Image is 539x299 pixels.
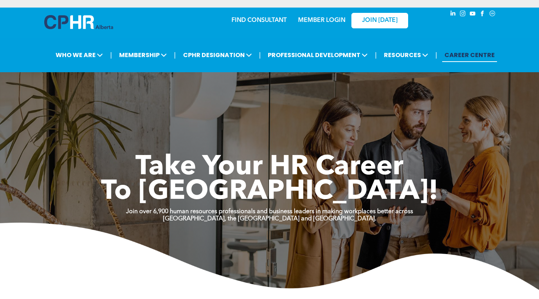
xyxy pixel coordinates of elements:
[231,17,287,23] a: FIND CONSULTANT
[375,47,377,63] li: |
[126,209,413,215] strong: Join over 6,900 human resources professionals and business leaders in making workplaces better ac...
[488,9,497,20] a: Social network
[53,48,105,62] span: WHO WE ARE
[266,48,370,62] span: PROFESSIONAL DEVELOPMENT
[135,154,404,181] span: Take Your HR Career
[259,47,261,63] li: |
[163,216,376,222] strong: [GEOGRAPHIC_DATA], the [GEOGRAPHIC_DATA] and [GEOGRAPHIC_DATA].
[351,13,408,28] a: JOIN [DATE]
[181,48,254,62] span: CPHR DESIGNATION
[110,47,112,63] li: |
[469,9,477,20] a: youtube
[478,9,487,20] a: facebook
[101,178,438,206] span: To [GEOGRAPHIC_DATA]!
[442,48,497,62] a: CAREER CENTRE
[459,9,467,20] a: instagram
[435,47,437,63] li: |
[362,17,398,24] span: JOIN [DATE]
[174,47,176,63] li: |
[382,48,430,62] span: RESOURCES
[44,15,113,29] img: A blue and white logo for cp alberta
[117,48,169,62] span: MEMBERSHIP
[298,17,345,23] a: MEMBER LOGIN
[449,9,457,20] a: linkedin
